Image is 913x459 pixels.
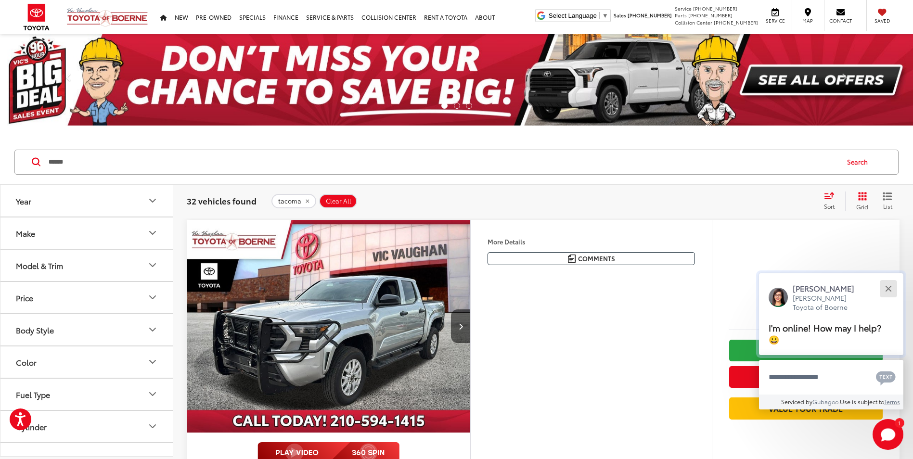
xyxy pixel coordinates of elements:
[0,379,174,410] button: Fuel TypeFuel Type
[568,255,576,263] img: Comments
[186,220,471,433] a: 2024 Toyota Tacoma SR2024 Toyota Tacoma SR2024 Toyota Tacoma SR2024 Toyota Tacoma SR
[16,357,37,367] div: Color
[824,202,835,210] span: Sort
[688,12,733,19] span: [PHONE_NUMBER]
[488,252,695,265] button: Comments
[614,12,626,19] span: Sales
[840,397,884,406] span: Use is subject to
[845,191,875,211] button: Grid View
[759,273,903,409] div: Close[PERSON_NAME][PERSON_NAME] Toyota of BoerneI'm online! How may I help? 😀Type your messageCha...
[0,314,174,345] button: Body StyleBody Style
[66,7,148,27] img: Vic Vaughan Toyota of Boerne
[0,250,174,281] button: Model & TrimModel & Trim
[578,254,615,263] span: Comments
[884,397,900,406] a: Terms
[48,151,838,174] input: Search by Make, Model, or Keyword
[602,12,608,19] span: ▼
[764,17,786,24] span: Service
[838,150,882,174] button: Search
[147,292,158,303] div: Price
[0,185,174,217] button: YearYear
[878,278,899,299] button: Close
[16,293,33,302] div: Price
[769,321,881,345] span: I'm online! How may I help? 😀
[16,229,35,238] div: Make
[675,12,687,19] span: Parts
[16,196,31,205] div: Year
[147,227,158,239] div: Make
[714,19,758,26] span: [PHONE_NUMBER]
[729,340,883,361] a: Check Availability
[873,366,899,388] button: Chat with SMS
[793,283,864,293] p: [PERSON_NAME]
[147,195,158,206] div: Year
[278,197,301,205] span: tacoma
[793,293,864,312] p: [PERSON_NAME] Toyota of Boerne
[16,422,47,431] div: Cylinder
[675,5,692,12] span: Service
[675,19,712,26] span: Collision Center
[873,419,903,450] button: Toggle Chat Window
[759,360,903,395] textarea: Type your message
[147,421,158,432] div: Cylinder
[549,12,608,19] a: Select Language​
[16,261,63,270] div: Model & Trim
[898,421,900,425] span: 1
[549,12,597,19] span: Select Language
[16,390,50,399] div: Fuel Type
[451,309,470,343] button: Next image
[271,194,316,208] button: remove tacoma
[147,388,158,400] div: Fuel Type
[819,191,845,211] button: Select sort value
[187,195,257,206] span: 32 vehicles found
[628,12,672,19] span: [PHONE_NUMBER]
[729,303,883,312] span: [DATE] Price:
[729,397,883,419] a: Value Your Trade
[16,325,54,334] div: Body Style
[883,202,892,210] span: List
[0,282,174,313] button: PricePrice
[0,217,174,249] button: MakeMake
[875,191,900,211] button: List View
[147,259,158,271] div: Model & Trim
[326,197,351,205] span: Clear All
[693,5,737,12] span: [PHONE_NUMBER]
[876,370,896,385] svg: Text
[186,220,471,433] div: 2024 Toyota Tacoma SR 0
[186,220,471,433] img: 2024 Toyota Tacoma SR
[872,17,893,24] span: Saved
[147,356,158,368] div: Color
[488,238,695,245] h4: More Details
[147,324,158,335] div: Body Style
[729,366,883,388] button: Get Price Now
[0,346,174,378] button: ColorColor
[781,397,812,406] span: Serviced by
[829,17,852,24] span: Contact
[729,274,883,298] span: $25,200
[599,12,600,19] span: ​
[797,17,818,24] span: Map
[0,411,174,442] button: CylinderCylinder
[812,397,840,406] a: Gubagoo.
[319,194,357,208] button: Clear All
[856,203,868,211] span: Grid
[873,419,903,450] svg: Start Chat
